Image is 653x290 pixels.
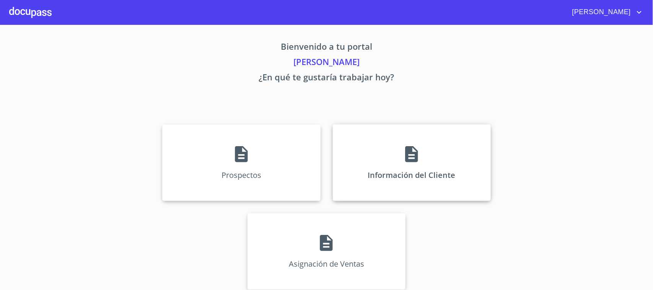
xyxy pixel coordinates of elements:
p: Asignación de Ventas [289,259,364,269]
p: Prospectos [221,170,261,180]
button: account of current user [567,6,644,18]
span: [PERSON_NAME] [567,6,635,18]
p: Información del Cliente [368,170,456,180]
p: ¿En qué te gustaría trabajar hoy? [91,71,562,86]
p: [PERSON_NAME] [91,55,562,71]
p: Bienvenido a tu portal [91,40,562,55]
